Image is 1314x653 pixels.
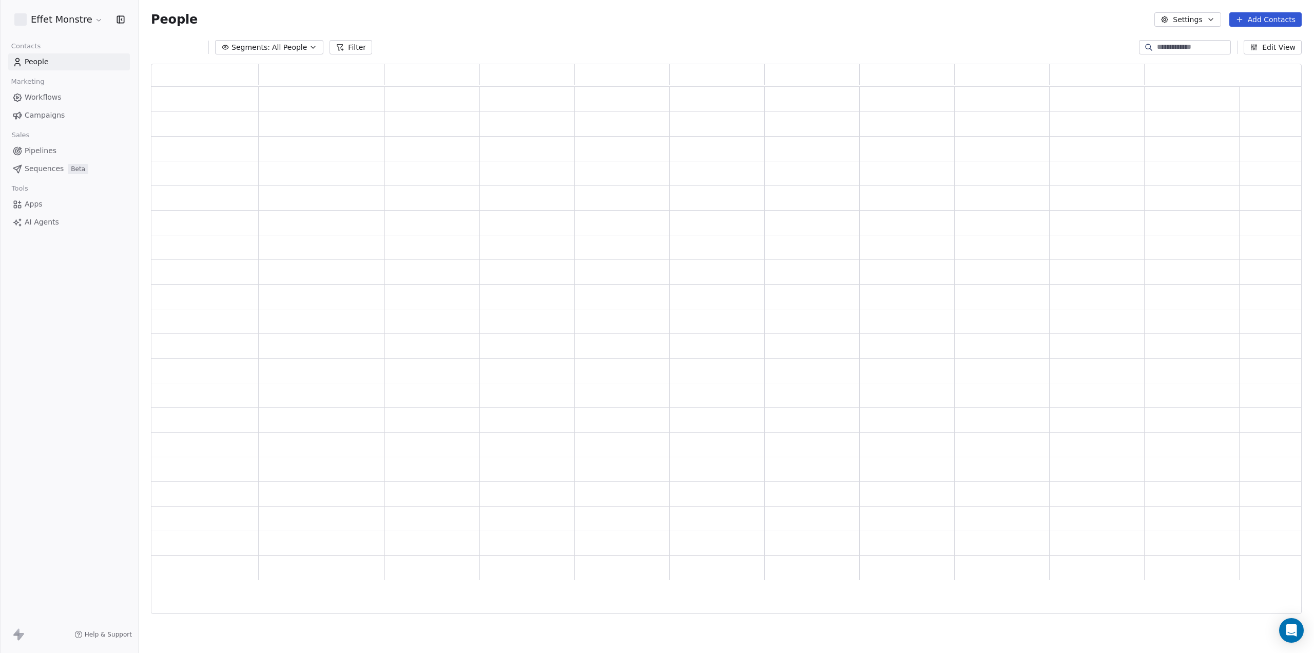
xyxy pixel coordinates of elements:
span: Beta [68,164,88,174]
a: Pipelines [8,142,130,159]
span: Help & Support [85,630,132,639]
button: Effet Monstre [12,11,105,28]
span: Marketing [7,74,49,89]
span: AI Agents [25,217,59,228]
span: Apps [25,199,43,210]
span: Pipelines [25,145,56,156]
a: People [8,53,130,70]
span: Workflows [25,92,62,103]
span: Contacts [7,39,45,54]
span: All People [272,42,307,53]
button: Settings [1154,12,1221,27]
a: Help & Support [74,630,132,639]
div: grid [151,87,1302,614]
a: Apps [8,196,130,213]
button: Filter [330,40,372,54]
span: Campaigns [25,110,65,121]
span: Segments: [231,42,270,53]
a: SequencesBeta [8,160,130,177]
span: Sequences [25,163,64,174]
a: AI Agents [8,214,130,231]
a: Workflows [8,89,130,106]
div: Open Intercom Messenger [1279,618,1304,643]
a: Campaigns [8,107,130,124]
button: Add Contacts [1229,12,1302,27]
button: Edit View [1244,40,1302,54]
span: People [151,12,198,27]
span: Tools [7,181,32,196]
span: Sales [7,127,34,143]
span: People [25,57,49,67]
span: Effet Monstre [31,13,92,26]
